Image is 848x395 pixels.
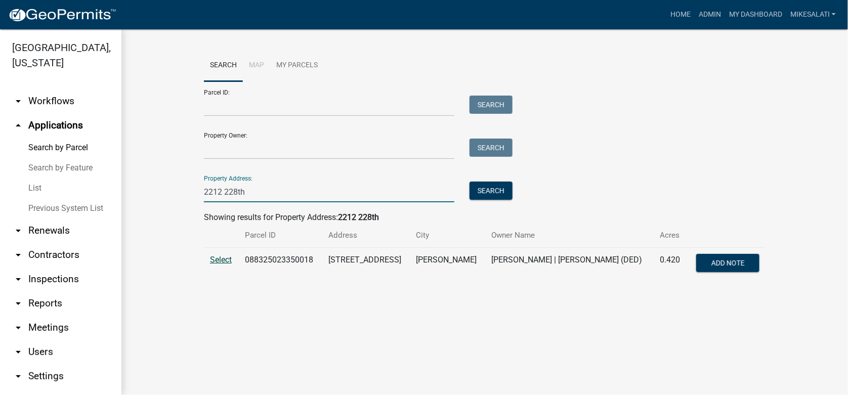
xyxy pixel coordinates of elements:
td: 0.420 [654,248,688,281]
button: Add Note [696,254,759,272]
th: Owner Name [486,224,654,247]
i: arrow_drop_down [12,249,24,261]
a: Admin [695,5,725,24]
a: Select [210,255,232,265]
i: arrow_drop_down [12,346,24,358]
td: [PERSON_NAME] [410,248,486,281]
td: [STREET_ADDRESS] [322,248,410,281]
td: 088325023350018 [239,248,322,281]
i: arrow_drop_down [12,297,24,310]
a: My Dashboard [725,5,786,24]
button: Search [470,96,513,114]
i: arrow_drop_up [12,119,24,131]
i: arrow_drop_down [12,95,24,107]
a: Home [666,5,695,24]
strong: 2212 228th [338,212,379,222]
a: MikeSalati [786,5,840,24]
i: arrow_drop_down [12,370,24,382]
a: Search [204,50,243,82]
th: Address [322,224,410,247]
th: Acres [654,224,688,247]
th: City [410,224,486,247]
i: arrow_drop_down [12,273,24,285]
i: arrow_drop_down [12,322,24,334]
i: arrow_drop_down [12,225,24,237]
a: My Parcels [270,50,324,82]
button: Search [470,139,513,157]
td: [PERSON_NAME] | [PERSON_NAME] (DED) [486,248,654,281]
th: Parcel ID [239,224,322,247]
button: Search [470,182,513,200]
div: Showing results for Property Address: [204,211,766,224]
span: Add Note [711,259,744,267]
